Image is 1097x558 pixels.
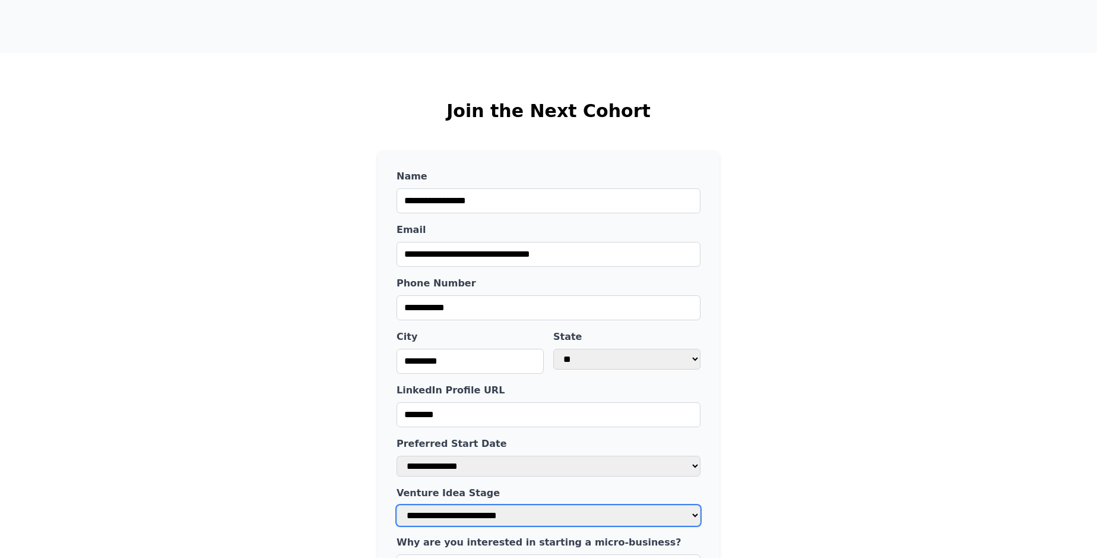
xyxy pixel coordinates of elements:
label: LinkedIn Profile URL [397,383,700,398]
label: Name [397,169,700,184]
label: Phone Number [397,276,700,291]
h2: Join the Next Cohort [178,100,919,122]
label: City [397,330,544,344]
label: Preferred Start Date [397,437,700,451]
label: Why are you interested in starting a micro-business? [397,535,700,550]
label: State [553,330,700,344]
label: Venture Idea Stage [397,486,700,500]
label: Email [397,223,700,237]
